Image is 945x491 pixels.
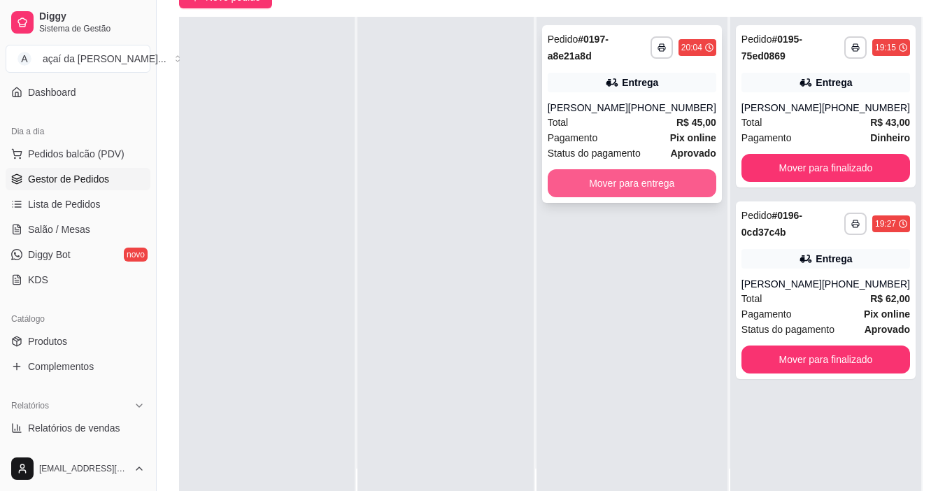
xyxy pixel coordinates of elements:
button: Select a team [6,45,150,73]
a: Complementos [6,355,150,378]
div: [PHONE_NUMBER] [628,101,716,115]
span: Diggy Bot [28,248,71,262]
div: [PHONE_NUMBER] [822,277,910,291]
span: Total [741,115,762,130]
button: [EMAIL_ADDRESS][DOMAIN_NAME] [6,452,150,485]
button: Mover para entrega [548,169,716,197]
span: Status do pagamento [548,145,641,161]
a: DiggySistema de Gestão [6,6,150,39]
strong: # 0197-a8e21a8d [548,34,609,62]
a: Lista de Pedidos [6,193,150,215]
a: Salão / Mesas [6,218,150,241]
span: Sistema de Gestão [39,23,145,34]
strong: Pix online [864,308,910,320]
a: Relatórios de vendas [6,417,150,439]
strong: Dinheiro [870,132,910,143]
span: Pedido [548,34,578,45]
span: Pedidos balcão (PDV) [28,147,125,161]
span: Status do pagamento [741,322,834,337]
strong: aprovado [670,148,716,159]
span: Produtos [28,334,67,348]
div: Catálogo [6,308,150,330]
span: Total [548,115,569,130]
div: 20:04 [681,42,702,53]
span: Pagamento [741,306,792,322]
div: [PHONE_NUMBER] [822,101,910,115]
span: Gestor de Pedidos [28,172,109,186]
span: A [17,52,31,66]
span: Relatórios [11,400,49,411]
div: açaí da [PERSON_NAME] ... [43,52,166,66]
div: 19:15 [875,42,896,53]
span: [EMAIL_ADDRESS][DOMAIN_NAME] [39,463,128,474]
a: Relatório de clientes [6,442,150,464]
button: Mover para finalizado [741,154,910,182]
strong: # 0195-75ed0869 [741,34,802,62]
span: Pedido [741,210,772,221]
span: Diggy [39,10,145,23]
a: Diggy Botnovo [6,243,150,266]
span: Salão / Mesas [28,222,90,236]
strong: R$ 45,00 [676,117,716,128]
div: Entrega [816,76,852,90]
span: Relatórios de vendas [28,421,120,435]
button: Mover para finalizado [741,346,910,373]
a: Produtos [6,330,150,353]
span: KDS [28,273,48,287]
span: Lista de Pedidos [28,197,101,211]
span: Pedido [741,34,772,45]
span: Dashboard [28,85,76,99]
span: Pagamento [741,130,792,145]
button: Pedidos balcão (PDV) [6,143,150,165]
div: Entrega [622,76,658,90]
div: Dia a dia [6,120,150,143]
div: [PERSON_NAME] [741,101,822,115]
a: Gestor de Pedidos [6,168,150,190]
strong: R$ 62,00 [870,293,910,304]
div: [PERSON_NAME] [741,277,822,291]
strong: Pix online [670,132,716,143]
strong: # 0196-0cd37c4b [741,210,802,238]
strong: R$ 43,00 [870,117,910,128]
strong: aprovado [865,324,910,335]
div: 19:27 [875,218,896,229]
a: Dashboard [6,81,150,104]
a: KDS [6,269,150,291]
div: Entrega [816,252,852,266]
span: Total [741,291,762,306]
div: [PERSON_NAME] [548,101,628,115]
span: Complementos [28,360,94,373]
span: Pagamento [548,130,598,145]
